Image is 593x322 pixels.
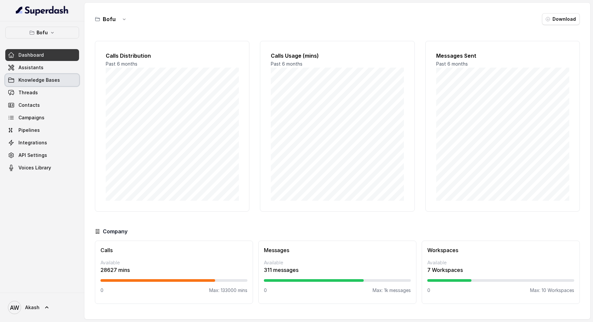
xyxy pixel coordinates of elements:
[18,164,51,171] span: Voices Library
[530,287,574,294] p: Max: 10 Workspaces
[5,62,79,73] a: Assistants
[16,5,69,16] img: light.svg
[100,259,247,266] p: Available
[5,298,79,317] a: Akash
[37,29,48,37] p: Bofu
[5,27,79,39] button: Bofu
[100,246,247,254] h3: Calls
[18,77,60,83] span: Knowledge Bases
[106,61,137,67] span: Past 6 months
[427,287,430,294] p: 0
[542,13,580,25] button: Download
[5,49,79,61] a: Dashboard
[271,61,302,67] span: Past 6 months
[427,266,574,274] p: 7 Workspaces
[5,99,79,111] a: Contacts
[264,246,411,254] h3: Messages
[18,139,47,146] span: Integrations
[5,124,79,136] a: Pipelines
[18,52,44,58] span: Dashboard
[5,87,79,99] a: Threads
[18,114,44,121] span: Campaigns
[18,89,38,96] span: Threads
[5,162,79,174] a: Voices Library
[10,304,19,311] text: AW
[5,74,79,86] a: Knowledge Bases
[436,61,468,67] span: Past 6 months
[436,52,569,60] h2: Messages Sent
[373,287,411,294] p: Max: 1k messages
[18,102,40,108] span: Contacts
[100,287,103,294] p: 0
[100,266,247,274] p: 28627 mins
[427,246,574,254] h3: Workspaces
[103,15,116,23] h3: Bofu
[209,287,247,294] p: Max: 133000 mins
[427,259,574,266] p: Available
[25,304,40,311] span: Akash
[18,127,40,133] span: Pipelines
[18,152,47,159] span: API Settings
[5,149,79,161] a: API Settings
[103,227,127,235] h3: Company
[18,64,43,71] span: Assistants
[264,259,411,266] p: Available
[271,52,404,60] h2: Calls Usage (mins)
[5,112,79,124] a: Campaigns
[106,52,239,60] h2: Calls Distribution
[264,287,267,294] p: 0
[5,137,79,149] a: Integrations
[264,266,411,274] p: 311 messages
